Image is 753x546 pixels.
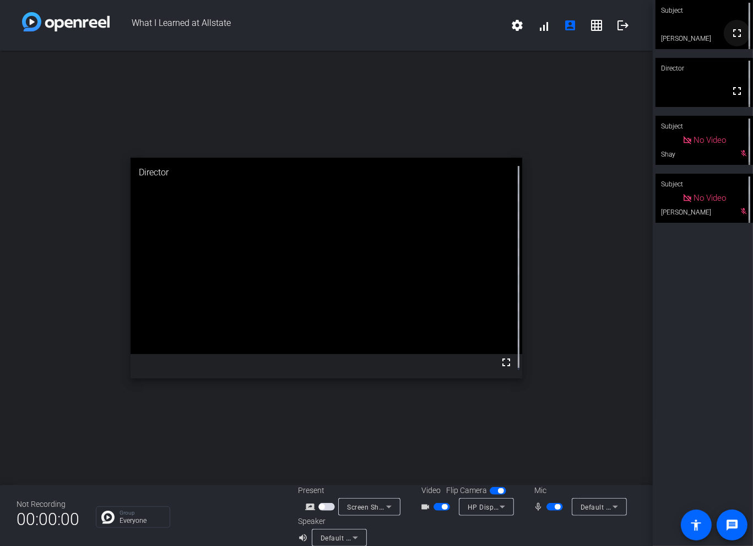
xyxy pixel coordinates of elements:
div: Present [298,485,408,496]
mat-icon: volume_up [298,531,311,544]
div: Not Recording [17,499,79,510]
span: HP Display Camera (0408:5458) [468,502,573,511]
mat-icon: screen_share_outline [305,500,318,513]
mat-icon: videocam_outline [420,500,434,513]
mat-icon: mic_none [533,500,546,513]
p: Everyone [120,517,164,524]
span: No Video [694,135,727,145]
span: No Video [694,193,727,203]
div: Director [656,58,753,79]
img: white-gradient.svg [22,12,110,31]
mat-icon: fullscreen [730,84,744,98]
img: Chat Icon [101,511,115,524]
div: Speaker [298,516,364,527]
mat-icon: logout [616,19,630,32]
mat-icon: message [725,518,739,532]
mat-icon: accessibility [690,518,703,532]
span: Screen Sharing [347,502,396,511]
div: Subject [656,174,753,195]
span: Flip Camera [446,485,487,496]
button: signal_cellular_alt [530,12,557,39]
div: Director [131,158,522,188]
p: Group [120,510,164,516]
mat-icon: grid_on [590,19,603,32]
span: Default - Headset Earphone (EPOS BTD 800) [321,533,463,542]
mat-icon: account_box [564,19,577,32]
span: What I Learned at Allstate [110,12,504,39]
mat-icon: fullscreen [730,26,744,40]
span: Video [421,485,441,496]
div: Subject [656,116,753,137]
div: Mic [523,485,633,496]
span: 00:00:00 [17,506,79,533]
span: Default - Headset Microphone (EPOS BTD 800) [581,502,730,511]
mat-icon: settings [511,19,524,32]
mat-icon: fullscreen [500,356,513,369]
